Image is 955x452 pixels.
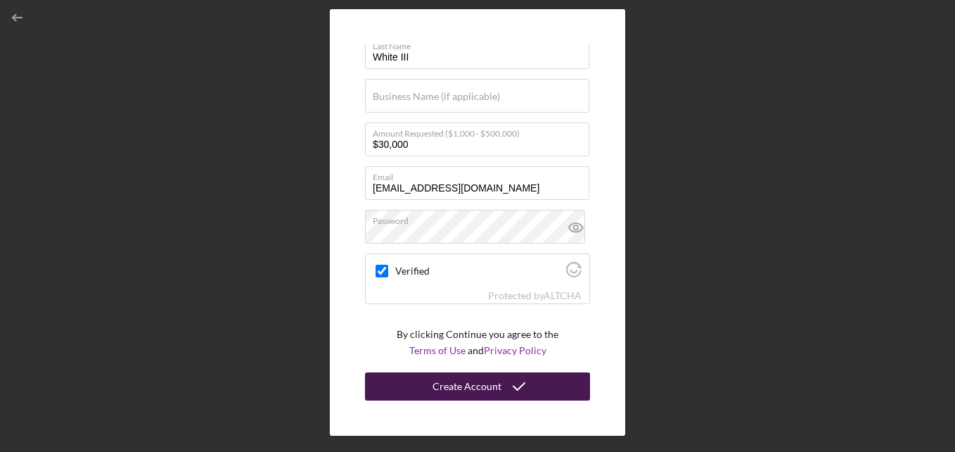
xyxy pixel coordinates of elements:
a: Visit Altcha.org [566,268,582,280]
label: Email [373,167,589,182]
label: Password [373,211,589,226]
a: Visit Altcha.org [544,289,582,301]
label: Amount Requested ($1,000 - $500,000) [373,123,589,139]
a: Terms of Use [409,344,466,356]
p: By clicking Continue you agree to the and [397,327,558,358]
button: Create Account [365,372,590,401]
label: Verified [395,265,562,277]
label: Business Name (if applicable) [373,91,500,102]
a: Privacy Policy [484,344,546,356]
div: Create Account [432,372,501,401]
div: Protected by [488,290,582,301]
